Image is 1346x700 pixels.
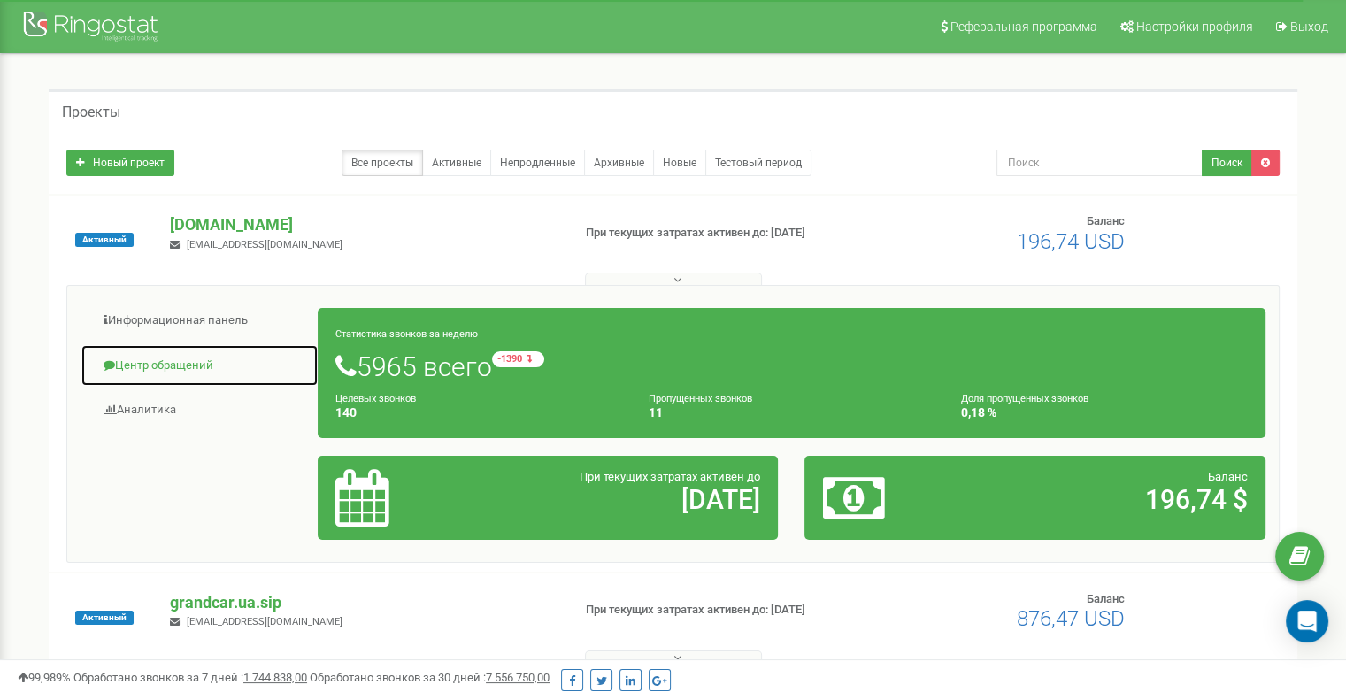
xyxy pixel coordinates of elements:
span: 196,74 USD [1017,229,1125,254]
span: Баланс [1087,592,1125,605]
small: Целевых звонков [335,393,416,404]
span: Реферальная программа [950,19,1097,34]
span: Баланс [1208,470,1248,483]
span: [EMAIL_ADDRESS][DOMAIN_NAME] [187,239,342,250]
small: Доля пропущенных звонков [961,393,1088,404]
a: Новые [653,150,706,176]
span: Баланс [1087,214,1125,227]
a: Непродленные [490,150,585,176]
span: Активный [75,233,134,247]
h2: 196,74 $ [973,485,1248,514]
span: Выход [1290,19,1328,34]
a: Аналитика [81,388,319,432]
span: [EMAIL_ADDRESS][DOMAIN_NAME] [187,616,342,627]
p: При текущих затратах активен до: [DATE] [586,602,869,619]
p: [DOMAIN_NAME] [170,213,557,236]
h4: 11 [649,406,935,419]
a: Архивные [584,150,654,176]
span: 876,47 USD [1017,606,1125,631]
a: Информационная панель [81,299,319,342]
input: Поиск [996,150,1203,176]
a: Новый проект [66,150,174,176]
span: Обработано звонков за 7 дней : [73,671,307,684]
p: При текущих затратах активен до: [DATE] [586,225,869,242]
h2: [DATE] [486,485,760,514]
a: Активные [422,150,491,176]
small: Пропущенных звонков [649,393,752,404]
a: Центр обращений [81,344,319,388]
a: Тестовый период [705,150,811,176]
h5: Проекты [62,104,120,120]
div: Open Intercom Messenger [1286,600,1328,642]
u: 1 744 838,00 [243,671,307,684]
h4: 0,18 % [961,406,1248,419]
button: Поиск [1202,150,1252,176]
h1: 5965 всего [335,351,1248,381]
span: Настройки профиля [1136,19,1253,34]
h4: 140 [335,406,622,419]
small: -1390 [492,351,544,367]
span: При текущих затратах активен до [580,470,760,483]
small: Статистика звонков за неделю [335,328,478,340]
span: Обработано звонков за 30 дней : [310,671,550,684]
p: grandcar.ua.sip [170,591,557,614]
span: Активный [75,611,134,625]
span: 99,989% [18,671,71,684]
a: Все проекты [342,150,423,176]
u: 7 556 750,00 [486,671,550,684]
